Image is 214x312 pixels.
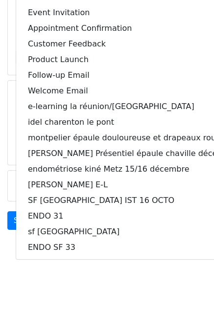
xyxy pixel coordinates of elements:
[165,265,214,312] iframe: Chat Widget
[165,265,214,312] div: Widget de chat
[7,211,40,230] a: Send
